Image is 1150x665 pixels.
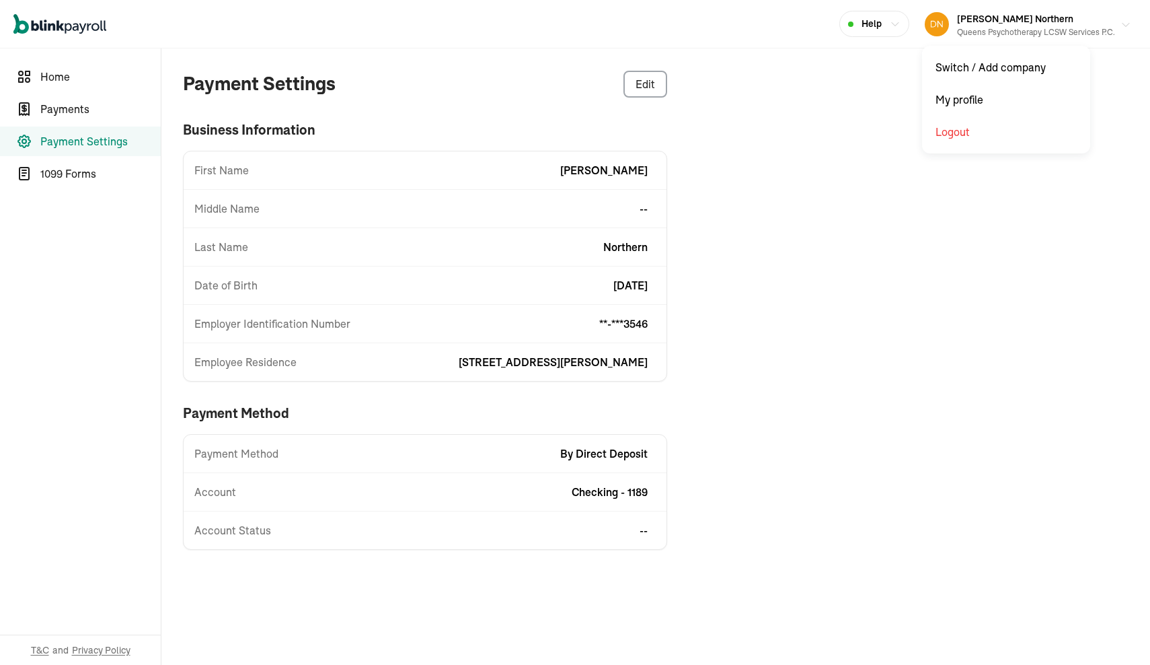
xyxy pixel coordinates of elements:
[919,520,1150,665] iframe: Chat Widget
[957,13,1073,25] span: [PERSON_NAME] Northern
[927,83,1085,116] div: My profile
[927,116,1085,148] div: Logout
[927,51,1085,83] div: Switch / Add company
[13,5,106,44] nav: Global
[861,17,882,31] span: Help
[957,26,1115,38] div: Queens Psychotherapy LCSW Services P.C.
